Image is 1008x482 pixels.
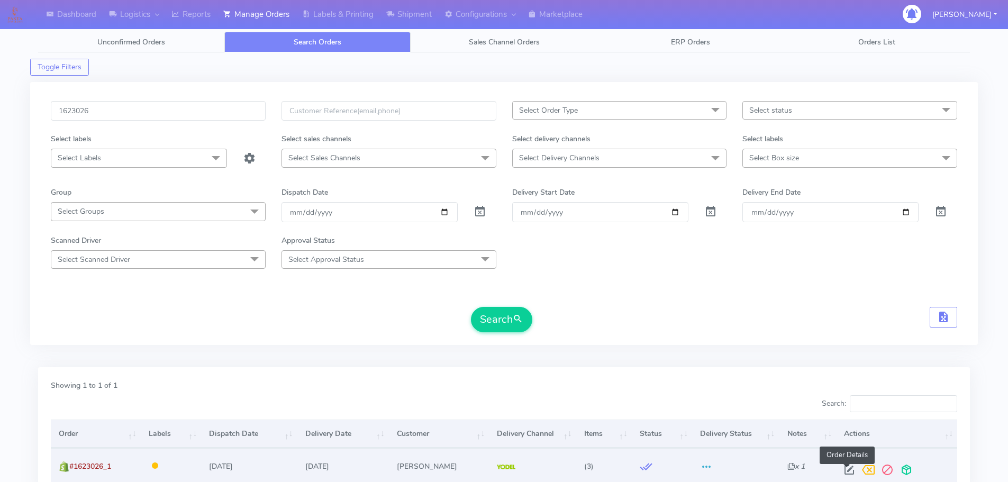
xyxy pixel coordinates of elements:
[512,133,591,144] label: Select delivery channels
[389,420,489,448] th: Customer: activate to sort column ascending
[51,187,71,198] label: Group
[489,420,576,448] th: Delivery Channel: activate to sort column ascending
[742,133,783,144] label: Select labels
[787,461,805,471] i: x 1
[51,420,141,448] th: Order: activate to sort column ascending
[584,461,594,471] span: (3)
[469,37,540,47] span: Sales Channel Orders
[632,420,692,448] th: Status: activate to sort column ascending
[51,235,101,246] label: Scanned Driver
[58,153,101,163] span: Select Labels
[512,187,575,198] label: Delivery Start Date
[924,4,1005,25] button: [PERSON_NAME]
[519,105,578,115] span: Select Order Type
[58,206,104,216] span: Select Groups
[141,420,201,448] th: Labels: activate to sort column ascending
[69,461,111,471] span: #1623026_1
[858,37,895,47] span: Orders List
[836,420,957,448] th: Actions: activate to sort column ascending
[297,420,388,448] th: Delivery Date: activate to sort column ascending
[671,37,710,47] span: ERP Orders
[201,420,297,448] th: Dispatch Date: activate to sort column ascending
[51,101,266,121] input: Order Id
[749,153,799,163] span: Select Box size
[281,101,496,121] input: Customer Reference(email,phone)
[58,254,130,265] span: Select Scanned Driver
[281,133,351,144] label: Select sales channels
[692,420,779,448] th: Delivery Status: activate to sort column ascending
[288,153,360,163] span: Select Sales Channels
[281,187,328,198] label: Dispatch Date
[742,187,801,198] label: Delivery End Date
[497,465,515,470] img: Yodel
[822,395,957,412] label: Search:
[294,37,341,47] span: Search Orders
[281,235,335,246] label: Approval Status
[779,420,836,448] th: Notes: activate to sort column ascending
[38,32,970,52] ul: Tabs
[59,461,69,472] img: shopify.png
[30,59,89,76] button: Toggle Filters
[576,420,632,448] th: Items: activate to sort column ascending
[51,380,117,391] label: Showing 1 to 1 of 1
[51,133,92,144] label: Select labels
[471,307,532,332] button: Search
[519,153,600,163] span: Select Delivery Channels
[288,254,364,265] span: Select Approval Status
[850,395,957,412] input: Search:
[749,105,792,115] span: Select status
[97,37,165,47] span: Unconfirmed Orders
